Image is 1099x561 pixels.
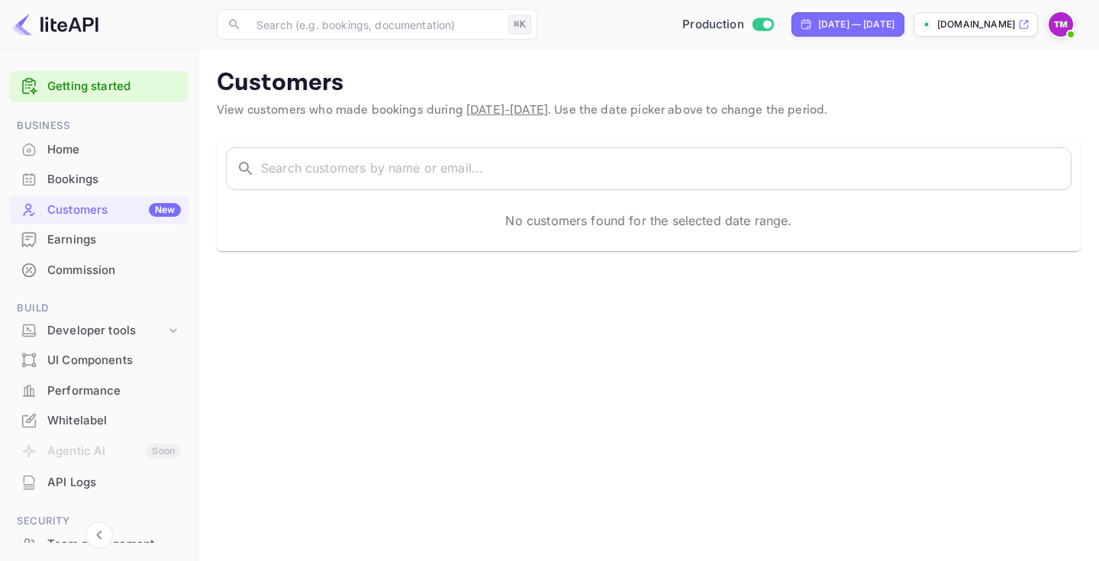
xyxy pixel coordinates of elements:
div: Whitelabel [9,406,189,436]
span: Build [9,300,189,317]
div: Customers [47,202,181,219]
a: API Logs [9,468,189,496]
div: Commission [47,262,181,279]
a: Bookings [9,165,189,193]
a: CustomersNew [9,195,189,224]
img: LiteAPI logo [12,12,98,37]
input: Search customers by name or email... [261,147,1072,190]
div: Click to change the date range period [791,12,904,37]
div: Earnings [47,231,181,249]
img: Taisser Moustafa [1049,12,1073,37]
span: [DATE] - [DATE] [466,102,548,118]
p: [DOMAIN_NAME] [937,18,1015,31]
div: Bookings [9,165,189,195]
div: Team management [47,536,181,553]
div: Getting started [9,71,189,102]
div: Home [9,135,189,165]
input: Search (e.g. bookings, documentation) [247,9,502,40]
div: ⌘K [508,15,531,34]
div: UI Components [47,352,181,369]
div: API Logs [47,474,181,492]
div: Performance [47,382,181,400]
div: UI Components [9,346,189,376]
p: No customers found for the selected date range. [505,211,791,230]
div: [DATE] — [DATE] [818,18,894,31]
div: Commission [9,256,189,285]
p: Customers [217,68,1081,98]
div: Switch to Sandbox mode [676,16,779,34]
a: Performance [9,376,189,405]
div: Developer tools [47,322,166,340]
div: Performance [9,376,189,406]
a: Getting started [47,78,181,95]
a: Whitelabel [9,406,189,434]
div: New [149,203,181,217]
span: Production [682,16,744,34]
a: Earnings [9,225,189,253]
div: Earnings [9,225,189,255]
span: Security [9,513,189,530]
div: CustomersNew [9,195,189,225]
div: Whitelabel [47,412,181,430]
span: Business [9,118,189,134]
span: View customers who made bookings during . Use the date picker above to change the period. [217,102,827,118]
div: Bookings [47,171,181,189]
button: Collapse navigation [85,521,113,549]
div: API Logs [9,468,189,498]
a: Home [9,135,189,163]
a: UI Components [9,346,189,374]
a: Commission [9,256,189,284]
a: Team management [9,530,189,558]
div: Developer tools [9,318,189,344]
div: Home [47,141,181,159]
